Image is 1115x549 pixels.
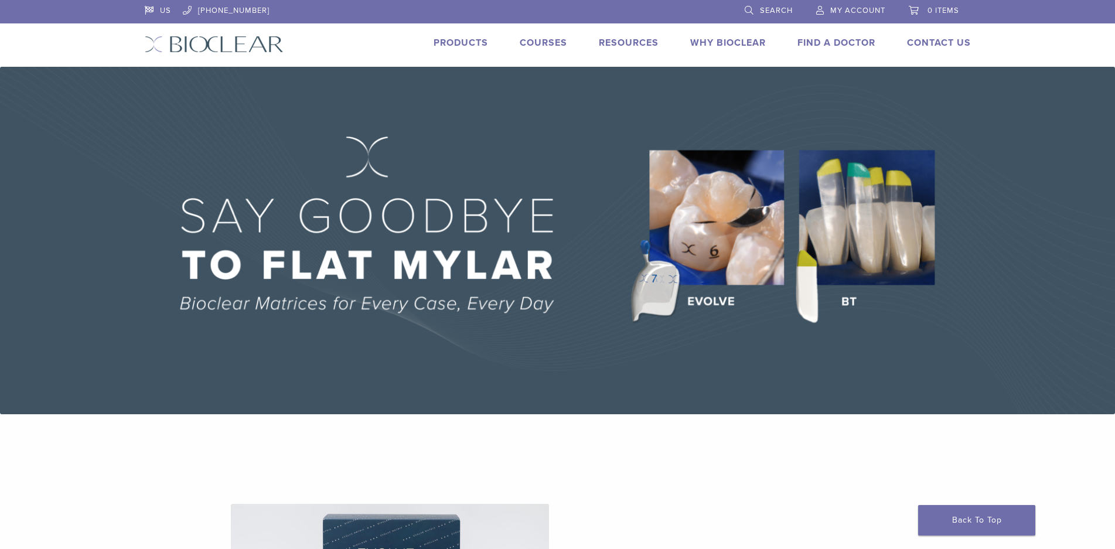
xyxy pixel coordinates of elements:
[760,6,793,15] span: Search
[918,505,1035,536] a: Back To Top
[928,6,959,15] span: 0 items
[830,6,885,15] span: My Account
[145,36,284,53] img: Bioclear
[599,37,659,49] a: Resources
[520,37,567,49] a: Courses
[907,37,971,49] a: Contact Us
[434,37,488,49] a: Products
[797,37,875,49] a: Find A Doctor
[690,37,766,49] a: Why Bioclear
